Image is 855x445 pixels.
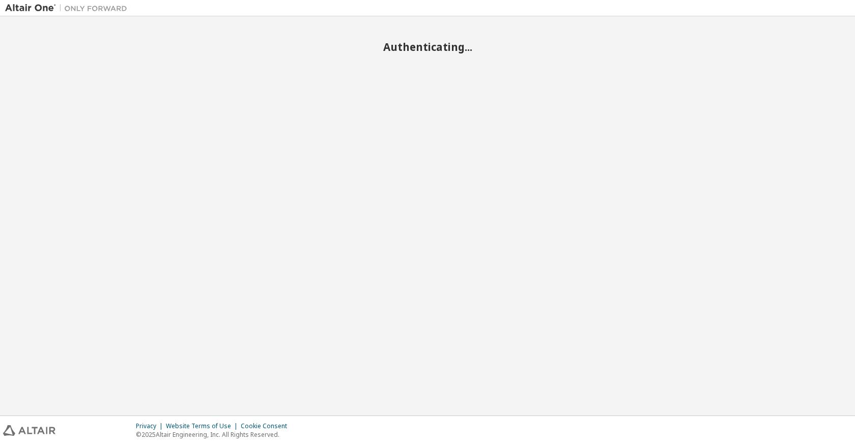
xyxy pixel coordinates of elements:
h2: Authenticating... [5,40,850,53]
p: © 2025 Altair Engineering, Inc. All Rights Reserved. [136,430,293,439]
img: Altair One [5,3,132,13]
div: Website Terms of Use [166,422,241,430]
div: Privacy [136,422,166,430]
img: altair_logo.svg [3,425,55,436]
div: Cookie Consent [241,422,293,430]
